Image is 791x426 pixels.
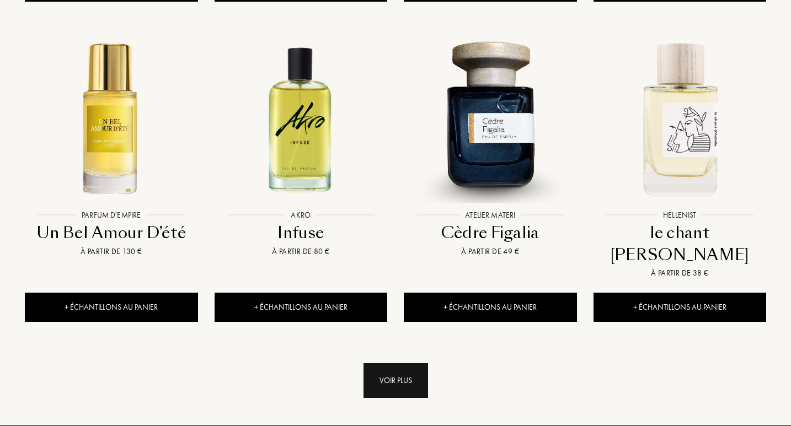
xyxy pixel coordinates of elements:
div: + Échantillons au panier [25,293,198,322]
div: À partir de 49 € [408,246,573,257]
a: Un Bel Amour D’été Parfum d'EmpireParfum d'EmpireUn Bel Amour D’étéÀ partir de 130 € [25,21,198,271]
div: À partir de 130 € [29,246,194,257]
img: le chant d'Achille Hellenist [595,33,765,203]
div: À partir de 80 € [219,246,383,257]
img: Cèdre Figalia Atelier Materi [405,33,575,203]
a: Infuse AkroAkroInfuseÀ partir de 80 € [215,21,388,271]
div: + Échantillons au panier [594,293,767,322]
div: À partir de 38 € [598,267,762,279]
img: Infuse Akro [216,33,386,203]
div: + Échantillons au panier [215,293,388,322]
a: Cèdre Figalia Atelier MateriAtelier MateriCèdre FigaliaÀ partir de 49 € [404,21,577,271]
div: le chant [PERSON_NAME] [598,222,762,266]
div: Voir plus [364,363,428,398]
a: le chant d'Achille HellenistHellenistle chant [PERSON_NAME]À partir de 38 € [594,21,767,293]
div: + Échantillons au panier [404,293,577,322]
img: Un Bel Amour D’été Parfum d'Empire [26,33,196,203]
